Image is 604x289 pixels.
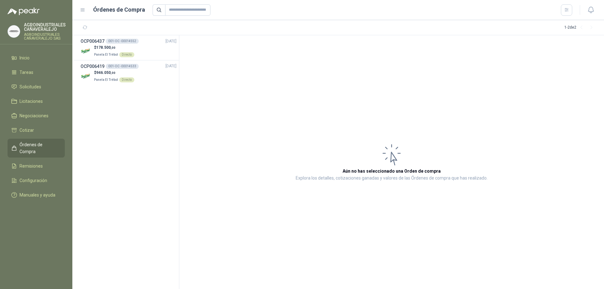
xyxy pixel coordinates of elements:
[20,83,41,90] span: Solicitudes
[20,69,33,76] span: Tareas
[106,39,139,44] div: 001-OC -00014552
[81,46,92,57] img: Company Logo
[343,168,441,175] h3: Aún no has seleccionado una Orden de compra
[20,163,43,170] span: Remisiones
[111,71,115,75] span: ,00
[296,175,488,182] p: Explora los detalles, cotizaciones ganadas y valores de las Órdenes de compra que has realizado.
[165,38,176,44] span: [DATE]
[8,95,65,107] a: Licitaciones
[93,5,145,14] h1: Órdenes de Compra
[20,141,59,155] span: Órdenes de Compra
[8,139,65,158] a: Órdenes de Compra
[8,124,65,136] a: Cotizar
[20,98,43,105] span: Licitaciones
[106,64,139,69] div: 001-OC -00014533
[111,46,115,49] span: ,00
[81,38,104,45] h3: OCP006437
[94,78,118,81] span: Panela El Trébol
[8,66,65,78] a: Tareas
[94,45,134,51] p: $
[96,70,115,75] span: 946.050
[8,110,65,122] a: Negociaciones
[8,52,65,64] a: Inicio
[8,160,65,172] a: Remisiones
[81,38,176,58] a: OCP006437001-OC -00014552[DATE] Company Logo$178.500,00Panela El TrébolDirecto
[81,63,104,70] h3: OCP006419
[81,71,92,82] img: Company Logo
[20,54,30,61] span: Inicio
[81,63,176,83] a: OCP006419001-OC -00014533[DATE] Company Logo$946.050,00Panela El TrébolDirecto
[20,112,48,119] span: Negociaciones
[8,175,65,186] a: Configuración
[8,25,20,37] img: Company Logo
[119,52,134,57] div: Directo
[24,33,66,40] p: AGROINDUSTRIALES CAÑAVERALEJO SAS
[20,177,47,184] span: Configuración
[8,8,40,15] img: Logo peakr
[24,23,66,31] p: AGROINDUSTRIALES CAÑAVERALEJO
[94,70,134,76] p: $
[96,45,115,50] span: 178.500
[165,63,176,69] span: [DATE]
[564,23,596,33] div: 1 - 2 de 2
[20,127,34,134] span: Cotizar
[8,189,65,201] a: Manuales y ayuda
[20,192,55,198] span: Manuales y ayuda
[94,53,118,56] span: Panela El Trébol
[119,77,134,82] div: Directo
[8,81,65,93] a: Solicitudes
